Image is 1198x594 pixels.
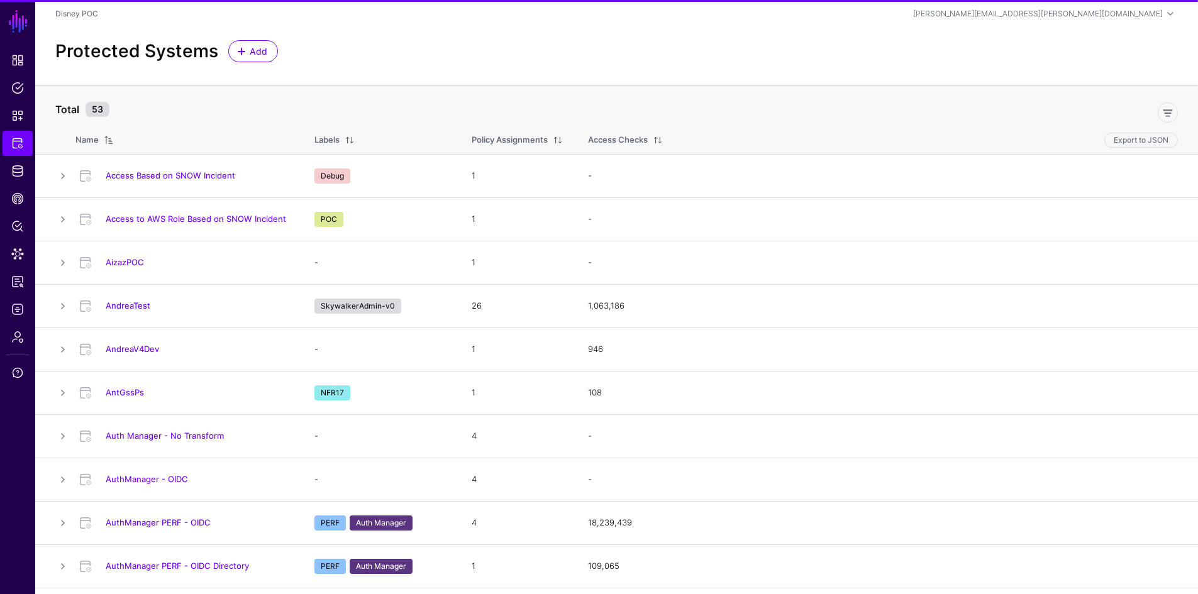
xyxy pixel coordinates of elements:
[302,327,459,371] td: -
[11,192,24,205] span: CAEP Hub
[459,371,575,414] td: 1
[588,300,1178,312] div: 1,063,186
[11,303,24,316] span: Logs
[11,54,24,67] span: Dashboard
[459,327,575,371] td: 1
[106,561,249,571] a: AuthManager PERF - OIDC Directory
[3,297,33,322] a: Logs
[3,186,33,211] a: CAEP Hub
[106,257,144,267] a: AizazPOC
[106,344,159,354] a: AndreaV4Dev
[3,269,33,294] a: Reports
[314,385,350,400] span: NFR17
[106,431,224,441] a: Auth Manager - No Transform
[3,241,33,267] a: Data Lens
[913,8,1163,19] div: [PERSON_NAME][EMAIL_ADDRESS][PERSON_NAME][DOMAIN_NAME]
[3,48,33,73] a: Dashboard
[86,102,109,117] small: 53
[3,324,33,349] a: Admin
[459,414,575,458] td: 4
[314,134,340,146] div: Labels
[11,82,24,94] span: Policies
[588,343,1178,356] div: 946
[11,275,24,288] span: Reports
[588,387,1178,399] div: 108
[472,134,548,146] div: Policy Assignments
[459,284,575,327] td: 26
[350,515,413,531] span: Auth Manager
[106,387,144,397] a: AntGssPs
[588,517,1178,529] div: 18,239,439
[459,458,575,501] td: 4
[106,517,211,527] a: AuthManager PERF - OIDC
[459,154,575,197] td: 1
[11,366,24,379] span: Support
[3,158,33,184] a: Identity Data Fabric
[106,214,286,224] a: Access to AWS Role Based on SNOW Incident
[588,213,1178,226] div: -
[1104,133,1178,148] button: Export to JSON
[106,300,150,311] a: AndreaTest
[588,170,1178,182] div: -
[75,134,99,146] div: Name
[3,103,33,128] a: Snippets
[588,430,1178,443] div: -
[459,241,575,284] td: 1
[55,41,218,62] h2: Protected Systems
[55,103,79,116] strong: Total
[3,131,33,156] a: Protected Systems
[314,212,343,227] span: POC
[314,168,350,184] span: Debug
[8,8,29,35] a: SGNL
[106,170,235,180] a: Access Based on SNOW Incident
[314,559,346,574] span: PERF
[11,109,24,122] span: Snippets
[314,299,401,314] span: SkywalkerAdmin-v0
[302,414,459,458] td: -
[314,515,346,531] span: PERF
[248,45,269,58] span: Add
[459,197,575,241] td: 1
[588,134,648,146] div: Access Checks
[459,501,575,544] td: 4
[11,137,24,150] span: Protected Systems
[588,473,1178,486] div: -
[228,40,278,62] a: Add
[11,165,24,177] span: Identity Data Fabric
[3,75,33,101] a: Policies
[459,544,575,588] td: 1
[302,241,459,284] td: -
[588,560,1178,573] div: 109,065
[3,214,33,239] a: Policy Lens
[588,256,1178,269] div: -
[350,559,413,574] span: Auth Manager
[11,248,24,260] span: Data Lens
[11,220,24,233] span: Policy Lens
[55,9,98,18] a: Disney POC
[106,474,188,484] a: AuthManager - OIDC
[302,458,459,501] td: -
[11,331,24,343] span: Admin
